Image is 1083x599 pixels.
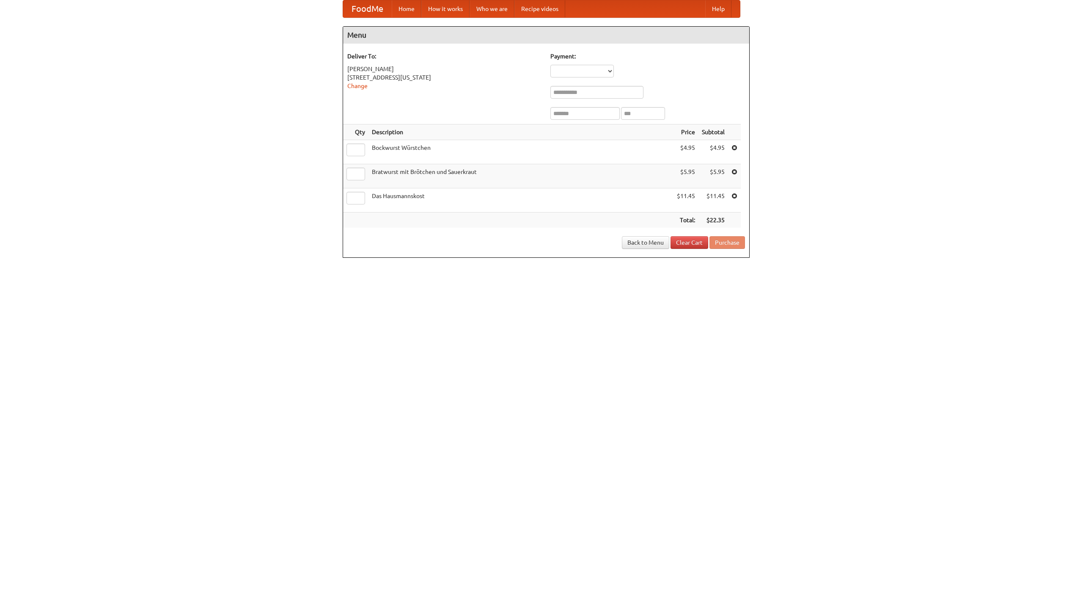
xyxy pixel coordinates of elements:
[347,73,542,82] div: [STREET_ADDRESS][US_STATE]
[470,0,514,17] a: Who we are
[673,124,698,140] th: Price
[421,0,470,17] a: How it works
[673,188,698,213] td: $11.45
[698,164,728,188] td: $5.95
[347,52,542,61] h5: Deliver To:
[392,0,421,17] a: Home
[622,236,669,249] a: Back to Menu
[347,83,368,89] a: Change
[368,140,673,164] td: Bockwurst Würstchen
[673,140,698,164] td: $4.95
[514,0,565,17] a: Recipe videos
[550,52,745,61] h5: Payment:
[698,140,728,164] td: $4.95
[347,65,542,73] div: [PERSON_NAME]
[343,0,392,17] a: FoodMe
[368,124,673,140] th: Description
[368,164,673,188] td: Bratwurst mit Brötchen und Sauerkraut
[673,213,698,228] th: Total:
[368,188,673,213] td: Das Hausmannskost
[698,188,728,213] td: $11.45
[709,236,745,249] button: Purchase
[671,236,708,249] a: Clear Cart
[698,213,728,228] th: $22.35
[343,124,368,140] th: Qty
[343,27,749,44] h4: Menu
[705,0,731,17] a: Help
[673,164,698,188] td: $5.95
[698,124,728,140] th: Subtotal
